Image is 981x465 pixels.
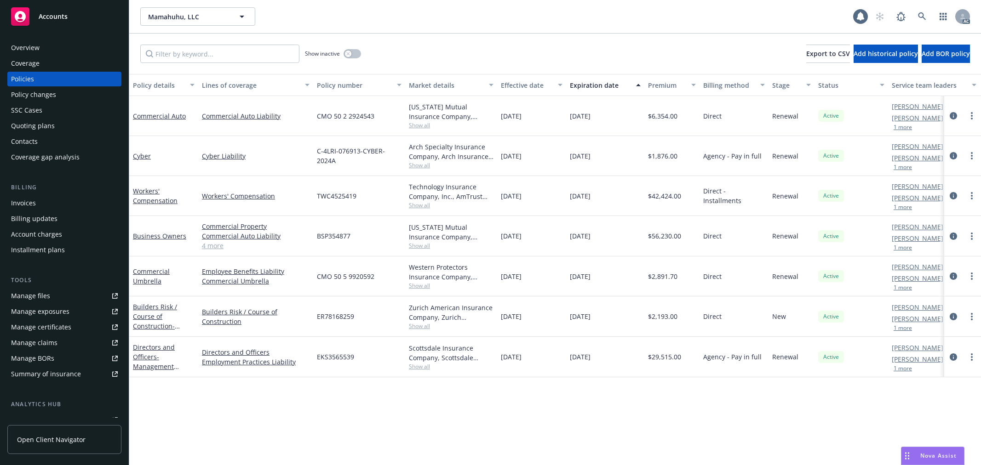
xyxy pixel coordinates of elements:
[806,45,850,63] button: Export to CSV
[501,312,522,321] span: [DATE]
[892,273,943,283] a: [PERSON_NAME]
[648,352,681,362] span: $29,515.00
[202,357,310,367] a: Employment Practices Liability
[133,187,178,205] a: Workers' Compensation
[822,272,840,280] span: Active
[7,367,121,381] a: Summary of insurance
[11,40,40,55] div: Overview
[202,111,310,121] a: Commercial Auto Liability
[892,354,943,364] a: [PERSON_NAME]
[894,164,912,170] button: 1 more
[313,74,405,96] button: Policy number
[772,312,786,321] span: New
[772,191,798,201] span: Renewal
[133,80,184,90] div: Policy details
[501,111,522,121] span: [DATE]
[772,272,798,281] span: Renewal
[570,231,591,241] span: [DATE]
[501,352,522,362] span: [DATE]
[501,191,522,201] span: [DATE]
[7,276,121,285] div: Tools
[409,142,493,161] div: Arch Specialty Insurance Company, Arch Insurance Company, Amwins
[871,7,889,26] a: Start snowing
[892,314,943,323] a: [PERSON_NAME]
[892,102,943,111] a: [PERSON_NAME]
[772,151,798,161] span: Renewal
[202,151,310,161] a: Cyber Liability
[133,352,179,380] span: - Management Liability
[648,111,677,121] span: $6,354.00
[703,272,722,281] span: Direct
[133,152,151,160] a: Cyber
[822,353,840,361] span: Active
[11,119,55,133] div: Quoting plans
[202,80,299,90] div: Lines of coverage
[570,80,631,90] div: Expiration date
[570,191,591,201] span: [DATE]
[409,121,493,129] span: Show all
[566,74,644,96] button: Expiration date
[966,150,977,161] a: more
[11,196,36,210] div: Invoices
[7,211,121,226] a: Billing updates
[703,80,755,90] div: Billing method
[409,201,493,209] span: Show all
[934,7,952,26] a: Switch app
[409,80,483,90] div: Market details
[202,191,310,201] a: Workers' Compensation
[202,241,310,250] a: 4 more
[317,352,354,362] span: EKS3565539
[772,111,798,121] span: Renewal
[11,367,81,381] div: Summary of insurance
[894,325,912,331] button: 1 more
[7,289,121,303] a: Manage files
[409,262,493,282] div: Western Protectors Insurance Company, [US_STATE] Mutual Insurance
[7,320,121,335] a: Manage certificates
[7,196,121,210] a: Invoices
[11,87,56,102] div: Policy changes
[894,245,912,250] button: 1 more
[966,110,977,121] a: more
[892,262,943,272] a: [PERSON_NAME]
[966,352,977,363] a: more
[7,134,121,149] a: Contacts
[570,352,591,362] span: [DATE]
[317,312,354,321] span: ER78168259
[11,351,54,366] div: Manage BORs
[133,343,175,380] a: Directors and Officers
[822,192,840,200] span: Active
[133,267,170,285] a: Commercial Umbrella
[11,289,50,303] div: Manage files
[892,233,943,243] a: [PERSON_NAME]
[409,363,493,370] span: Show all
[894,366,912,371] button: 1 more
[133,302,191,359] a: Builders Risk / Course of Construction
[892,7,910,26] a: Report a Bug
[703,151,762,161] span: Agency - Pay in full
[11,56,40,71] div: Coverage
[11,335,57,350] div: Manage claims
[7,72,121,86] a: Policies
[769,74,815,96] button: Stage
[409,102,493,121] div: [US_STATE] Mutual Insurance Company, [US_STATE] Mutual Insurance
[305,50,340,57] span: Show inactive
[888,74,980,96] button: Service team leaders
[966,271,977,282] a: more
[772,80,801,90] div: Stage
[815,74,888,96] button: Status
[405,74,497,96] button: Market details
[148,12,228,22] span: Mamahuhu, LLC
[7,87,121,102] a: Policy changes
[409,343,493,363] div: Scottsdale Insurance Company, Scottsdale Insurance Company (Nationwide), Amwins
[7,335,121,350] a: Manage claims
[501,80,552,90] div: Effective date
[948,231,959,242] a: circleInformation
[409,322,493,330] span: Show all
[7,413,121,427] a: Loss summary generator
[700,74,769,96] button: Billing method
[409,282,493,289] span: Show all
[703,352,762,362] span: Agency - Pay in full
[892,302,943,312] a: [PERSON_NAME]
[818,80,874,90] div: Status
[648,191,681,201] span: $42,424.00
